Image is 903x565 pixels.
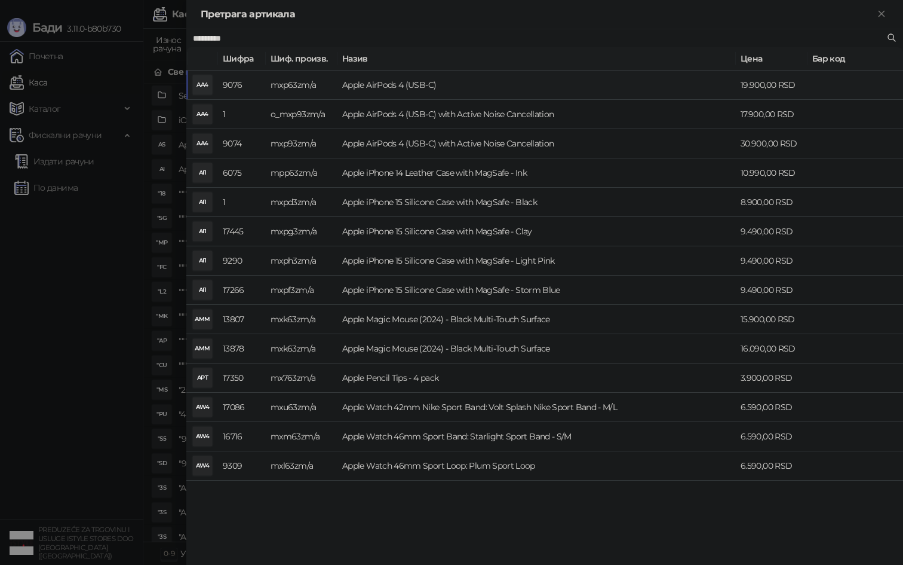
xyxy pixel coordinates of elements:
td: mxk63zm/a [266,305,337,334]
td: Apple Pencil Tips - 4 pack [337,364,736,393]
td: 16.090,00 RSD [736,334,807,364]
td: mpp63zm/a [266,158,337,188]
td: mxu63zm/a [266,393,337,422]
td: 30.900,00 RSD [736,129,807,158]
td: mxpd3zm/a [266,188,337,217]
td: Apple iPhone 15 Silicone Case with MagSafe - Black [337,188,736,217]
div: AI1 [193,163,212,182]
td: Apple Magic Mouse (2024) - Black Multi-Touch Surface [337,334,736,364]
td: Apple Watch 46mm Sport Band: Starlight Sport Band - S/M [337,422,736,451]
div: APT [193,368,212,387]
td: mxpg3zm/a [266,217,337,246]
td: Apple Magic Mouse (2024) - Black Multi-Touch Surface [337,305,736,334]
td: 15.900,00 RSD [736,305,807,334]
div: Претрага артикала [201,7,874,22]
td: 6.590,00 RSD [736,451,807,481]
div: AA4 [193,75,212,94]
div: AA4 [193,134,212,153]
td: Apple Watch 46mm Sport Loop: Plum Sport Loop [337,451,736,481]
td: 9290 [218,246,266,276]
td: Apple iPhone 14 Leather Case with MagSafe - Ink [337,158,736,188]
td: 8.900,00 RSD [736,188,807,217]
div: AW4 [193,427,212,446]
div: AI1 [193,280,212,300]
td: mxl63zm/a [266,451,337,481]
div: AI1 [193,193,212,212]
td: 9.490,00 RSD [736,217,807,246]
td: Apple AirPods 4 (USB-C) with Active Noise Cancellation [337,129,736,158]
td: mxk63zm/a [266,334,337,364]
td: 17.900,00 RSD [736,100,807,129]
td: mxpf3zm/a [266,276,337,305]
th: Цена [736,47,807,71]
td: 9076 [218,71,266,100]
td: 10.990,00 RSD [736,158,807,188]
td: 19.900,00 RSD [736,71,807,100]
td: mxp63zm/a [266,71,337,100]
td: Apple iPhone 15 Silicone Case with MagSafe - Light Pink [337,246,736,276]
td: 17266 [218,276,266,305]
td: 1 [218,188,266,217]
td: Apple Watch 42mm Nike Sport Band: Volt Splash Nike Sport Band - M/L [337,393,736,422]
td: mxm63zm/a [266,422,337,451]
th: Бар код [807,47,903,71]
td: mx763zm/a [266,364,337,393]
td: 9309 [218,451,266,481]
div: AW4 [193,398,212,417]
td: 17445 [218,217,266,246]
div: AW4 [193,456,212,475]
td: 17350 [218,364,266,393]
button: Close [874,7,889,22]
td: 3.900,00 RSD [736,364,807,393]
td: mxp93zm/a [266,129,337,158]
td: 17086 [218,393,266,422]
div: AMM [193,310,212,329]
th: Шифра [218,47,266,71]
td: 6075 [218,158,266,188]
div: AI1 [193,251,212,270]
th: Назив [337,47,736,71]
div: AA4 [193,105,212,124]
div: AMM [193,339,212,358]
td: 6.590,00 RSD [736,393,807,422]
td: o_mxp93zm/a [266,100,337,129]
td: Apple AirPods 4 (USB-C) [337,71,736,100]
td: Apple AirPods 4 (USB-C) with Active Noise Cancellation [337,100,736,129]
th: Шиф. произв. [266,47,337,71]
td: 9.490,00 RSD [736,276,807,305]
td: mxph3zm/a [266,246,337,276]
td: 13878 [218,334,266,364]
div: AI1 [193,222,212,241]
td: 13807 [218,305,266,334]
td: 9074 [218,129,266,158]
td: Apple iPhone 15 Silicone Case with MagSafe - Clay [337,217,736,246]
td: 6.590,00 RSD [736,422,807,451]
td: 9.490,00 RSD [736,246,807,276]
td: 16716 [218,422,266,451]
td: Apple iPhone 15 Silicone Case with MagSafe - Storm Blue [337,276,736,305]
td: 1 [218,100,266,129]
